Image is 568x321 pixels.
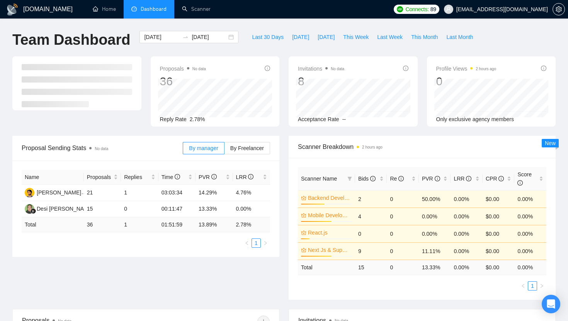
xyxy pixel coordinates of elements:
li: Previous Page [519,281,528,291]
time: 2 hours ago [362,145,383,149]
th: Replies [121,170,158,185]
span: info-circle [541,66,546,71]
input: Start date [144,33,179,41]
td: 1 [121,217,158,232]
td: 0.00% [451,190,483,208]
a: 1 [528,282,537,290]
span: user [446,7,451,12]
span: Proposals [87,173,112,181]
span: right [263,241,268,245]
td: 0.00 % [514,260,546,275]
span: CPR [486,176,504,182]
th: Proposals [84,170,121,185]
td: 11.11% [419,242,451,260]
a: setting [553,6,565,12]
img: gigradar-bm.png [31,208,36,214]
td: 0 [387,208,419,225]
span: info-circle [398,176,404,181]
td: 0.00% [451,225,483,242]
span: info-circle [517,180,523,186]
td: 21 [84,185,121,201]
span: swap-right [182,34,189,40]
button: left [242,238,252,248]
div: [PERSON_NAME] [37,188,81,197]
button: Last Week [373,31,407,43]
button: This Week [339,31,373,43]
h1: Team Dashboard [12,31,130,49]
div: 8 [298,74,344,89]
a: Backend Development Python and Go [308,194,350,202]
span: Proposal Sending Stats [22,143,183,153]
img: DW [25,204,34,214]
td: 4.76% [233,185,270,201]
span: Invitations [298,64,344,73]
span: LRR [454,176,471,182]
a: Next Js & Supabase [308,246,350,254]
div: 36 [160,74,206,89]
th: Name [22,170,84,185]
time: 2 hours ago [476,67,496,71]
button: right [261,238,270,248]
td: 50.00% [419,190,451,208]
span: Profile Views [436,64,497,73]
span: By Freelancer [230,145,264,151]
span: Score [517,171,532,186]
a: TN[PERSON_NAME] [25,189,81,195]
span: No data [95,147,108,151]
span: Acceptance Rate [298,116,339,122]
td: $0.00 [483,225,515,242]
span: Only exclusive agency members [436,116,514,122]
span: Reply Rate [160,116,187,122]
td: 00:11:47 [158,201,196,217]
td: $0.00 [483,190,515,208]
span: crown [301,230,306,235]
td: 14.29% [196,185,233,201]
span: LRR [236,174,254,180]
span: No data [192,67,206,71]
span: Last 30 Days [252,33,284,41]
td: 36 [84,217,121,232]
li: Next Page [261,238,270,248]
span: -- [342,116,346,122]
span: info-circle [175,174,180,179]
span: info-circle [498,176,504,181]
img: upwork-logo.png [397,6,403,12]
td: 0 [387,260,419,275]
td: 0.00 % [451,260,483,275]
td: 0.00% [451,242,483,260]
td: $0.00 [483,208,515,225]
td: 0.00% [514,190,546,208]
button: setting [553,3,565,15]
span: crown [301,213,306,218]
a: 1 [252,239,260,247]
span: info-circle [435,176,440,181]
td: 13.33 % [419,260,451,275]
a: homeHome [93,6,116,12]
input: End date [192,33,227,41]
td: 01:51:59 [158,217,196,232]
span: This Week [343,33,369,41]
span: Connects: [405,5,429,14]
span: info-circle [211,174,217,179]
span: PVR [422,176,440,182]
span: info-circle [265,66,270,71]
td: 15 [355,260,387,275]
td: 1 [121,185,158,201]
span: left [521,284,525,288]
span: [DATE] [292,33,309,41]
span: info-circle [403,66,408,71]
button: This Month [407,31,442,43]
td: 15 [84,201,121,217]
td: 0.00% [419,225,451,242]
span: Scanner Name [301,176,337,182]
li: Previous Page [242,238,252,248]
button: [DATE] [313,31,339,43]
span: PVR [199,174,217,180]
a: React.js [308,228,350,237]
span: By manager [189,145,218,151]
td: 4 [355,208,387,225]
td: 9 [355,242,387,260]
td: 0 [355,225,387,242]
span: dashboard [131,6,137,12]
